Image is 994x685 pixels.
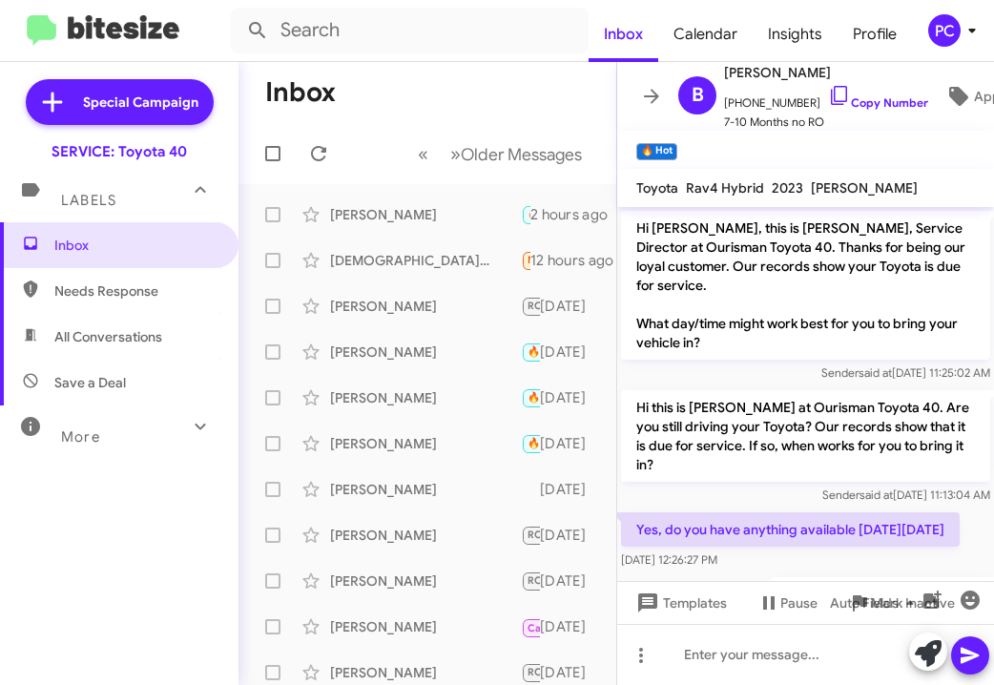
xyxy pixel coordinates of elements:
[54,327,162,346] span: All Conversations
[724,84,928,113] span: [PHONE_NUMBER]
[540,617,601,636] div: [DATE]
[528,666,584,678] span: RO Historic
[540,434,601,453] div: [DATE]
[540,480,601,499] div: [DATE]
[521,570,540,592] div: Its a service reminder for general maintenance. You would be responsible.
[406,135,440,174] button: Previous
[54,281,217,301] span: Needs Response
[330,571,521,591] div: [PERSON_NAME]
[54,373,126,392] span: Save a Deal
[658,7,753,62] a: Calendar
[859,365,892,380] span: said at
[528,622,577,634] span: Call Them
[589,7,658,62] a: Inbox
[61,192,116,209] span: Labels
[231,8,589,53] input: Search
[540,571,601,591] div: [DATE]
[330,434,521,453] div: [PERSON_NAME]
[439,135,593,174] button: Next
[330,480,521,499] div: [PERSON_NAME]
[521,480,540,499] div: Please disregard the system generated text message then, it was probably too soon for it to have ...
[636,179,678,197] span: Toyota
[521,295,540,317] div: I have morning and afternoon [DATE], is there a time you would prefer? Also, would you prefer to ...
[330,251,521,270] div: [DEMOGRAPHIC_DATA][PERSON_NAME]
[692,80,704,111] span: B
[753,7,838,62] a: Insights
[521,341,540,363] div: 👍
[521,432,540,454] div: My pleasure!
[828,95,928,110] a: Copy Number
[838,7,912,62] a: Profile
[26,79,214,125] a: Special Campaign
[621,211,990,360] p: Hi [PERSON_NAME], this is [PERSON_NAME], Service Director at Ourisman Toyota 40. Thanks for being...
[330,388,521,407] div: [PERSON_NAME]
[52,142,187,161] div: SERVICE: Toyota 40
[928,14,961,47] div: PC
[54,236,217,255] span: Inbox
[815,586,937,620] button: Auto Fields
[742,586,833,620] button: Pause
[540,297,601,316] div: [DATE]
[859,488,893,502] span: said at
[461,144,582,165] span: Older Messages
[621,552,717,567] span: [DATE] 12:26:27 PM
[330,526,521,545] div: [PERSON_NAME]
[540,526,601,545] div: [DATE]
[528,574,584,587] span: RO Historic
[724,113,928,132] span: 7-10 Months no RO
[528,208,560,220] span: 🔥 Hot
[330,205,521,224] div: [PERSON_NAME]
[521,524,540,546] div: Not a problem, I forwarded this over to your advisor. They should be reaching out to you shortly
[632,586,727,620] span: Templates
[912,14,973,47] button: PC
[330,663,521,682] div: [PERSON_NAME]
[530,251,630,270] div: 12 hours ago
[811,179,918,197] span: [PERSON_NAME]
[407,135,593,174] nav: Page navigation example
[821,365,990,380] span: Sender [DATE] 11:25:02 AM
[521,614,540,638] div: My pleasure! Have a great day :)
[528,529,584,541] span: RO Historic
[530,205,623,224] div: 2 hours ago
[521,249,530,271] div: I just reached 40,000 miles. I will need what is recommended for that - minus a tire rotation. Ho...
[83,93,198,112] span: Special Campaign
[636,143,677,160] small: 🔥 Hot
[540,342,601,362] div: [DATE]
[528,391,560,404] span: 🔥 Hot
[621,512,960,547] p: Yes, do you have anything available [DATE][DATE]
[780,586,818,620] span: Pause
[418,142,428,166] span: «
[540,663,601,682] div: [DATE]
[617,586,742,620] button: Templates
[540,388,601,407] div: [DATE]
[450,142,461,166] span: »
[686,179,764,197] span: Rav4 Hybrid
[521,661,540,683] div: Good morning! I apologize for the delayed response. I forwarded this message to our advisors. Ple...
[822,488,990,502] span: Sender [DATE] 11:13:04 AM
[330,342,521,362] div: [PERSON_NAME]
[724,61,928,84] span: [PERSON_NAME]
[830,586,922,620] span: Auto Fields
[528,300,584,312] span: RO Historic
[528,345,560,358] span: 🔥 Hot
[265,77,336,108] h1: Inbox
[61,428,100,446] span: More
[330,297,521,316] div: [PERSON_NAME]
[521,203,530,225] div: I have a opening at 9:00?
[528,437,560,449] span: 🔥 Hot
[621,390,990,482] p: Hi this is [PERSON_NAME] at Ourisman Toyota 40. Are you still driving your Toyota? Our records sh...
[771,577,990,612] p: I have a opening at 9:00?
[330,617,521,636] div: [PERSON_NAME]
[772,179,803,197] span: 2023
[521,386,540,408] div: We look forward to seeing you?
[528,254,609,266] span: Needs Response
